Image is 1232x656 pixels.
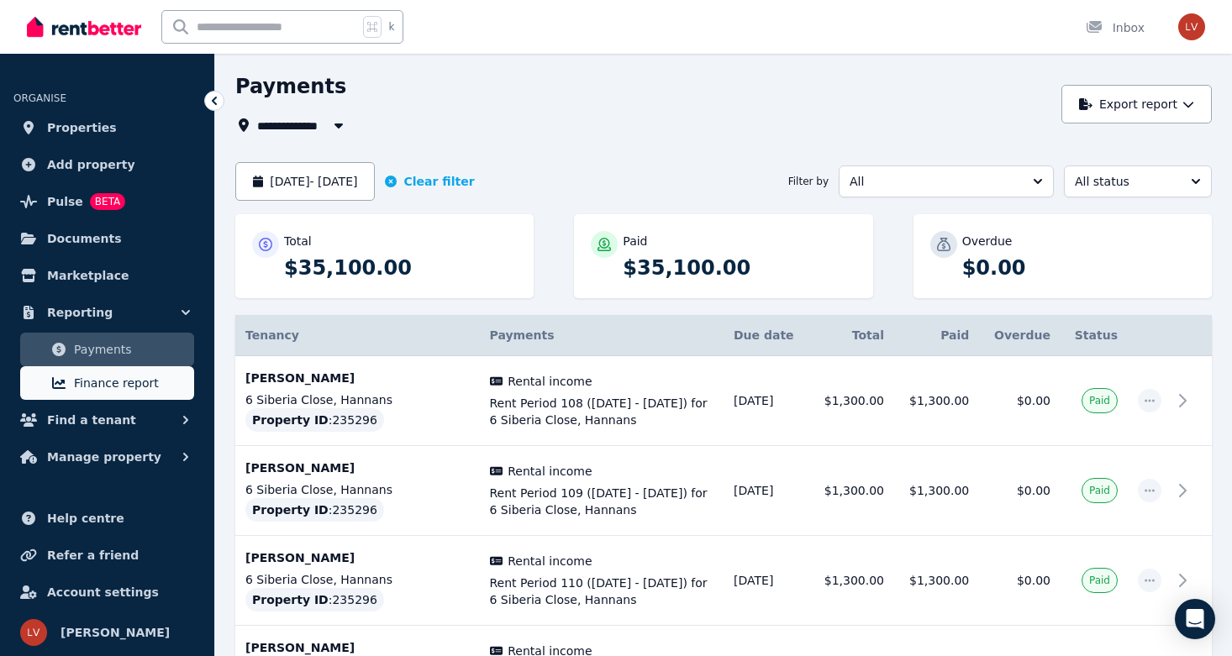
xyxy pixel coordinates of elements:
[245,408,384,432] div: : 235296
[850,173,1019,190] span: All
[1061,315,1128,356] th: Status
[1086,19,1145,36] div: Inbox
[809,536,894,626] td: $1,300.00
[1061,85,1212,123] button: Export report
[13,148,201,181] a: Add property
[809,315,894,356] th: Total
[1089,484,1110,497] span: Paid
[284,255,517,281] p: $35,100.00
[388,20,394,34] span: k
[245,639,470,656] p: [PERSON_NAME]
[235,162,375,201] button: [DATE]- [DATE]
[47,447,161,467] span: Manage property
[74,373,187,393] span: Finance report
[245,498,384,522] div: : 235296
[47,545,139,565] span: Refer a friend
[508,553,592,569] span: Rental income
[724,536,809,626] td: [DATE]
[490,395,714,428] span: Rent Period 108 ([DATE] - [DATE]) for 6 Siberia Close, Hannans
[490,575,714,608] span: Rent Period 110 ([DATE] - [DATE]) for 6 Siberia Close, Hannans
[245,459,470,476] p: [PERSON_NAME]
[47,508,124,528] span: Help centre
[20,366,194,400] a: Finance report
[47,118,117,138] span: Properties
[839,165,1054,197] button: All
[47,228,122,249] span: Documents
[1075,173,1177,190] span: All status
[894,536,979,626] td: $1,300.00
[809,356,894,446] td: $1,300.00
[245,481,470,498] p: 6 Siberia Close, Hannans
[894,356,979,446] td: $1,300.00
[13,92,66,104] span: ORGANISE
[1017,484,1050,497] span: $0.00
[13,403,201,437] button: Find a tenant
[245,370,470,386] p: [PERSON_NAME]
[47,410,136,430] span: Find a tenant
[245,549,470,566] p: [PERSON_NAME]
[245,571,470,588] p: 6 Siberia Close, Hannans
[47,302,113,323] span: Reporting
[894,446,979,536] td: $1,300.00
[788,175,829,188] span: Filter by
[252,501,329,518] span: Property ID
[235,315,480,356] th: Tenancy
[1017,574,1050,587] span: $0.00
[508,463,592,480] span: Rental income
[724,446,809,536] td: [DATE]
[1178,13,1205,40] img: Lucy Vinnicombe
[13,575,201,609] a: Account settings
[1175,599,1215,639] div: Open Intercom Messenger
[962,255,1195,281] p: $0.00
[13,111,201,144] a: Properties
[809,446,894,536] td: $1,300.00
[1089,574,1110,587] span: Paid
[245,391,470,408] p: 6 Siberia Close, Hannans
[235,73,346,100] h1: Payments
[13,296,201,329] button: Reporting
[13,501,201,535] a: Help centre
[20,619,47,646] img: Lucy Vinnicombe
[385,173,474,190] button: Clear filter
[61,622,170,643] span: [PERSON_NAME]
[47,582,159,602] span: Account settings
[252,412,329,428] span: Property ID
[623,255,856,281] p: $35,100.00
[245,588,384,611] div: : 235296
[74,339,187,359] span: Payments
[20,333,194,366] a: Payments
[13,440,201,474] button: Manage property
[490,485,714,518] span: Rent Period 109 ([DATE] - [DATE]) for 6 Siberia Close, Hannans
[252,591,329,608] span: Property ID
[13,185,201,218] a: PulseBETA
[47,155,135,175] span: Add property
[894,315,979,356] th: Paid
[490,328,555,342] span: Payments
[284,233,312,249] p: Total
[724,356,809,446] td: [DATE]
[27,14,141,39] img: RentBetter
[47,192,83,212] span: Pulse
[962,233,1013,249] p: Overdue
[623,233,647,249] p: Paid
[13,538,201,572] a: Refer a friend
[508,373,592,390] span: Rental income
[979,315,1061,356] th: Overdue
[1017,394,1050,407] span: $0.00
[1064,165,1212,197] button: All status
[724,315,809,356] th: Due date
[1089,394,1110,407] span: Paid
[13,222,201,255] a: Documents
[90,193,125,210] span: BETA
[13,259,201,292] a: Marketplace
[47,265,129,286] span: Marketplace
